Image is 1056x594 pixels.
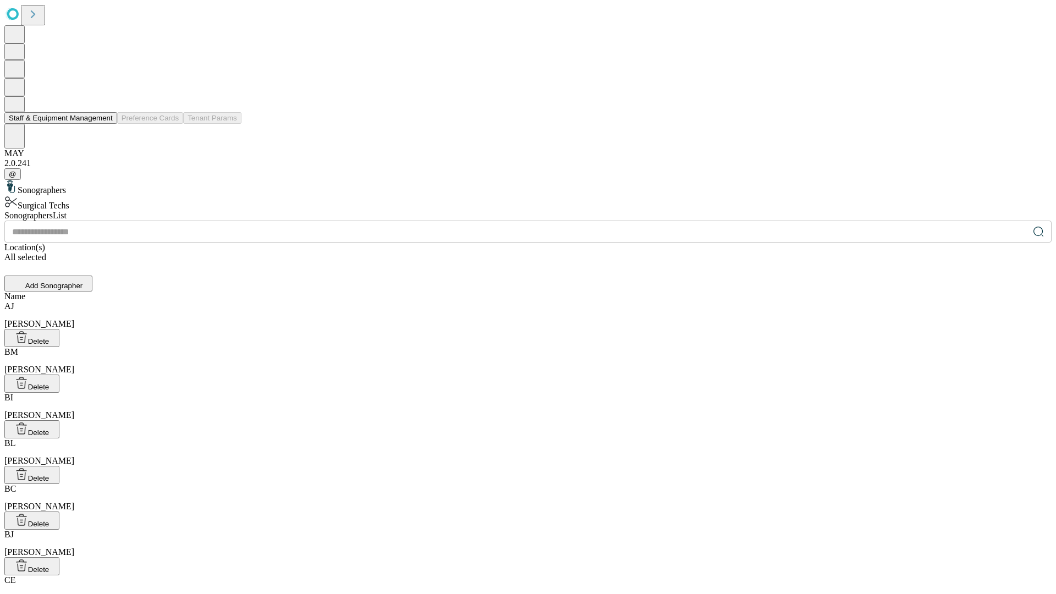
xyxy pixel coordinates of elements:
[4,484,1052,512] div: [PERSON_NAME]
[28,474,50,482] span: Delete
[4,276,92,291] button: Add Sonographer
[4,347,1052,375] div: [PERSON_NAME]
[4,180,1052,195] div: Sonographers
[4,168,21,180] button: @
[4,466,59,484] button: Delete
[4,252,1052,262] div: All selected
[4,301,14,311] span: AJ
[4,211,1052,221] div: Sonographers List
[28,383,50,391] span: Delete
[4,575,15,585] span: CE
[28,428,50,437] span: Delete
[4,329,59,347] button: Delete
[4,438,1052,466] div: [PERSON_NAME]
[28,565,50,574] span: Delete
[4,420,59,438] button: Delete
[4,195,1052,211] div: Surgical Techs
[4,530,14,539] span: BJ
[4,512,59,530] button: Delete
[4,393,1052,420] div: [PERSON_NAME]
[4,438,15,448] span: BL
[183,112,241,124] button: Tenant Params
[4,393,13,402] span: BI
[28,337,50,345] span: Delete
[4,301,1052,329] div: [PERSON_NAME]
[4,375,59,393] button: Delete
[117,112,183,124] button: Preference Cards
[4,148,1052,158] div: MAY
[4,112,117,124] button: Staff & Equipment Management
[9,170,16,178] span: @
[4,291,1052,301] div: Name
[4,557,59,575] button: Delete
[28,520,50,528] span: Delete
[25,282,82,290] span: Add Sonographer
[4,484,16,493] span: BC
[4,347,18,356] span: BM
[4,243,45,252] span: Location(s)
[4,158,1052,168] div: 2.0.241
[4,530,1052,557] div: [PERSON_NAME]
